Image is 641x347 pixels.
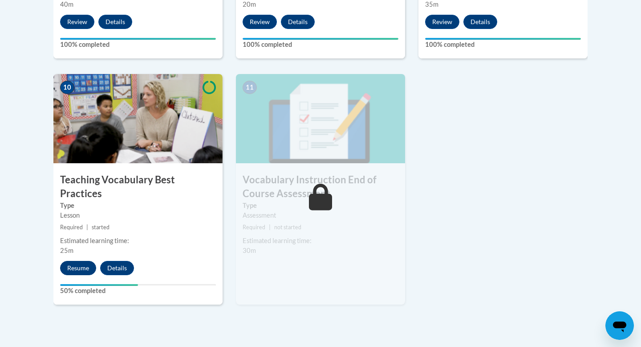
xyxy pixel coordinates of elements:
label: 50% completed [60,286,216,296]
img: Course Image [53,74,223,163]
button: Details [98,15,132,29]
h3: Vocabulary Instruction End of Course Assessment [236,173,405,201]
div: Estimated learning time: [243,236,398,246]
span: Required [243,224,265,231]
span: 35m [425,0,438,8]
span: 40m [60,0,73,8]
button: Review [425,15,459,29]
span: Required [60,224,83,231]
span: | [86,224,88,231]
div: Your progress [60,38,216,40]
label: 100% completed [425,40,581,50]
span: | [269,224,271,231]
div: Your progress [60,284,138,286]
button: Review [243,15,277,29]
label: 100% completed [243,40,398,50]
span: started [92,224,110,231]
h3: Teaching Vocabulary Best Practices [53,173,223,201]
div: Assessment [243,211,398,220]
button: Details [281,15,315,29]
button: Details [463,15,497,29]
div: Your progress [243,38,398,40]
div: Lesson [60,211,216,220]
span: 25m [60,247,73,254]
label: 100% completed [60,40,216,50]
span: 30m [243,247,256,254]
iframe: Button to launch messaging window [605,311,634,340]
label: Type [243,201,398,211]
button: Review [60,15,94,29]
span: 10 [60,81,74,94]
div: Your progress [425,38,581,40]
div: Estimated learning time: [60,236,216,246]
label: Type [60,201,216,211]
img: Course Image [236,74,405,163]
button: Details [100,261,134,275]
span: not started [274,224,301,231]
span: 20m [243,0,256,8]
span: 11 [243,81,257,94]
button: Resume [60,261,96,275]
